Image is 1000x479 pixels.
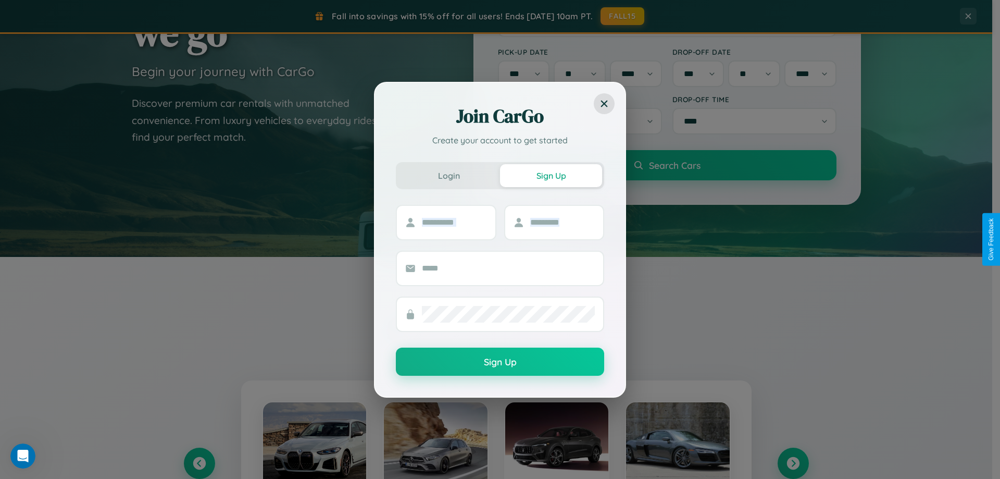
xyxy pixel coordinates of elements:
button: Sign Up [396,348,604,376]
iframe: Intercom live chat [10,444,35,469]
div: Give Feedback [988,218,995,261]
button: Login [398,164,500,187]
p: Create your account to get started [396,134,604,146]
h2: Join CarGo [396,104,604,129]
button: Sign Up [500,164,602,187]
